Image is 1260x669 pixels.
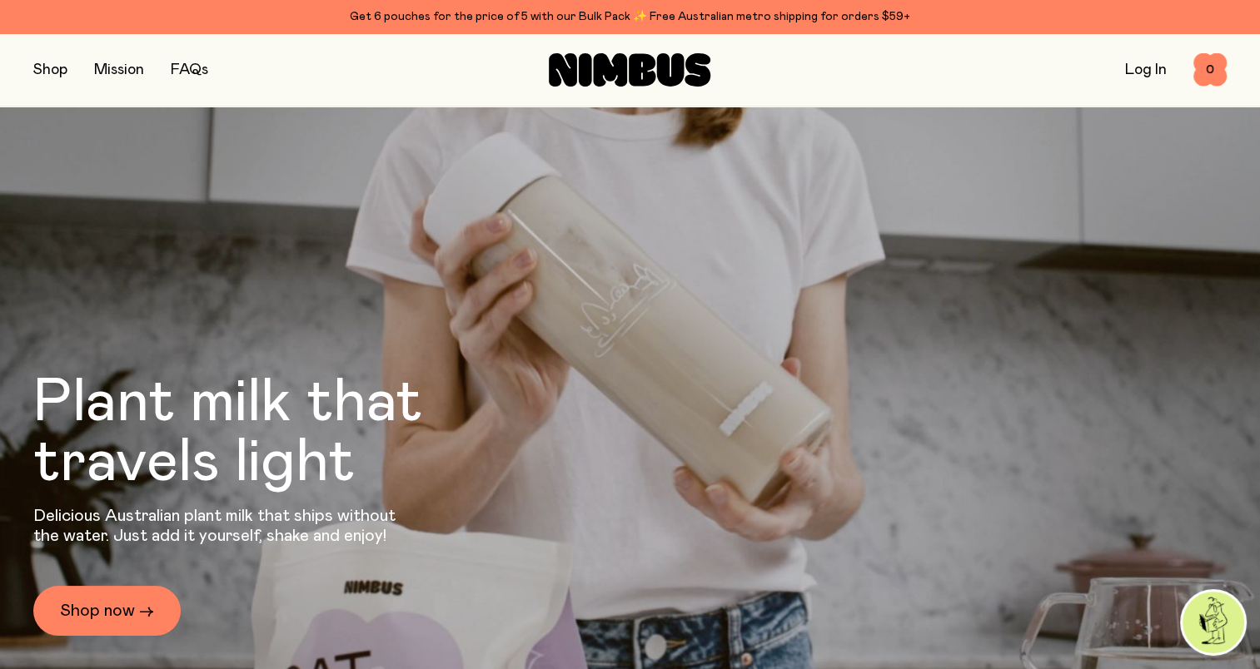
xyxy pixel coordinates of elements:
[33,586,181,636] a: Shop now →
[171,62,208,77] a: FAQs
[33,373,513,493] h1: Plant milk that travels light
[1125,62,1167,77] a: Log In
[33,506,406,546] p: Delicious Australian plant milk that ships without the water. Just add it yourself, shake and enjoy!
[33,7,1227,27] div: Get 6 pouches for the price of 5 with our Bulk Pack ✨ Free Australian metro shipping for orders $59+
[1183,592,1244,653] img: agent
[94,62,144,77] a: Mission
[1193,53,1227,87] button: 0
